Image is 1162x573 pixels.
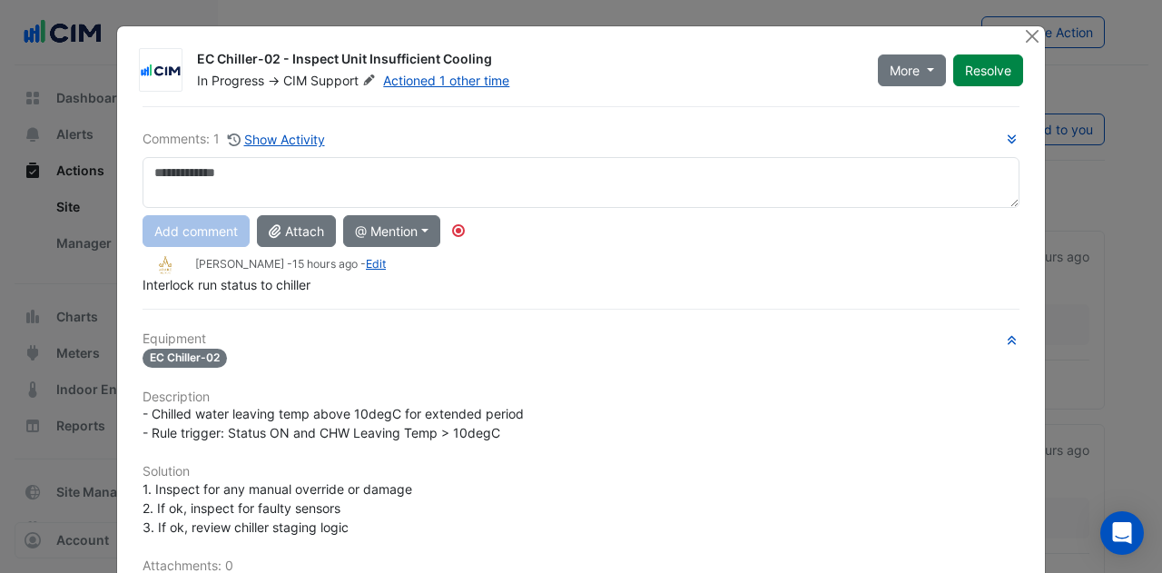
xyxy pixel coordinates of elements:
span: - Chilled water leaving temp above 10degC for extended period - Rule trigger: Status ON and CHW L... [143,406,524,440]
button: Close [1022,26,1041,45]
button: @ Mention [343,215,440,247]
h6: Solution [143,464,1019,479]
span: 1. Inspect for any manual override or damage 2. If ok, inspect for faulty sensors 3. If ok, revie... [143,481,412,535]
button: More [878,54,946,86]
div: Open Intercom Messenger [1100,511,1144,555]
span: Support [310,72,379,90]
button: Show Activity [227,129,326,150]
small: [PERSON_NAME] - - [195,256,386,272]
h6: Equipment [143,331,1019,347]
span: Interlock run status to chiller [143,277,310,292]
a: Actioned 1 other time [383,73,509,88]
div: Tooltip anchor [450,222,467,239]
div: EC Chiller-02 - Inspect Unit Insufficient Cooling [197,50,856,72]
button: Attach [257,215,336,247]
h6: Description [143,390,1019,405]
span: More [890,61,920,80]
span: 2025-09-17 10:57:11 [292,257,358,271]
img: CIM [140,62,182,80]
a: Edit [366,257,386,271]
span: In Progress [197,73,264,88]
div: Comments: 1 [143,129,326,150]
span: EC Chiller-02 [143,349,227,368]
span: -> [268,73,280,88]
button: Resolve [953,54,1023,86]
span: CIM [283,73,307,88]
img: Adare Manor [143,255,188,275]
